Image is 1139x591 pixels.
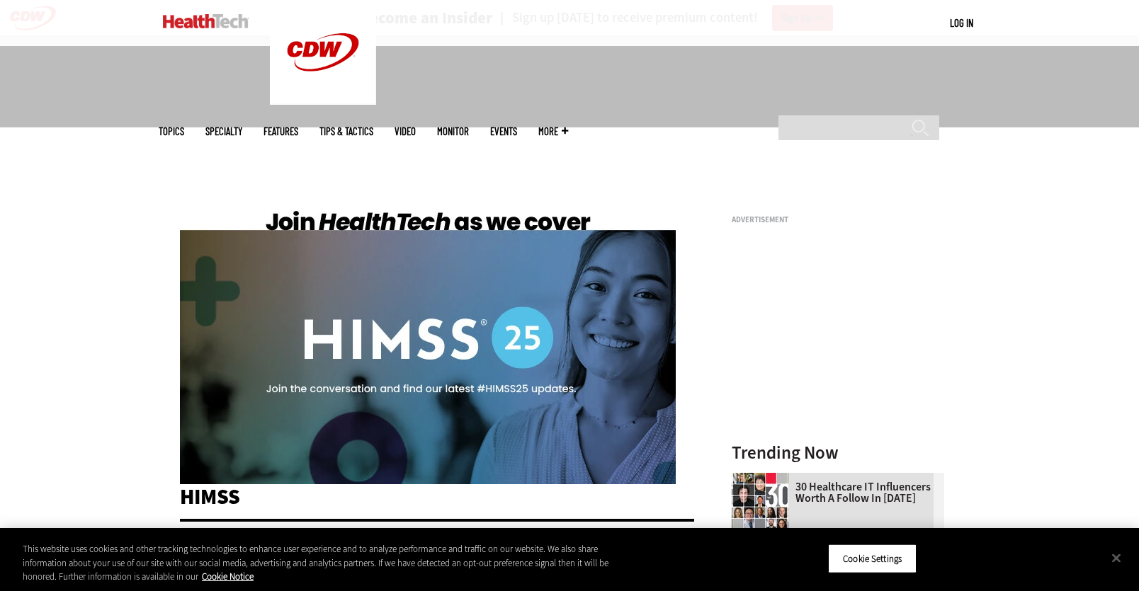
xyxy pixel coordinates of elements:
a: CDW [270,93,376,108]
button: Close [1101,542,1132,573]
a: collage of influencers [732,473,795,484]
a: Video [395,126,416,137]
a: 30 Healthcare IT Influencers Worth a Follow in [DATE] [732,481,936,504]
span: Specialty [205,126,242,137]
img: HIMSS25 [180,205,676,484]
button: Cookie Settings [828,544,917,573]
img: Home [163,14,249,28]
h3: Advertisement [732,216,944,224]
a: Events [490,126,517,137]
a: More information about your privacy [202,570,254,583]
a: Features [263,126,298,137]
a: Tips & Tactics [319,126,373,137]
a: MonITor [437,126,469,137]
a: HIMSS25 [180,473,676,488]
iframe: advertisement [732,229,944,406]
div: This website uses cookies and other tracking technologies to enhance user experience and to analy... [23,542,626,584]
span: More [538,126,568,137]
a: Log in [950,16,973,29]
span: Topics [159,126,184,137]
a: HIMSS [180,483,240,511]
div: User menu [950,16,973,30]
h3: Trending Now [732,444,944,461]
img: collage of influencers [732,473,788,529]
